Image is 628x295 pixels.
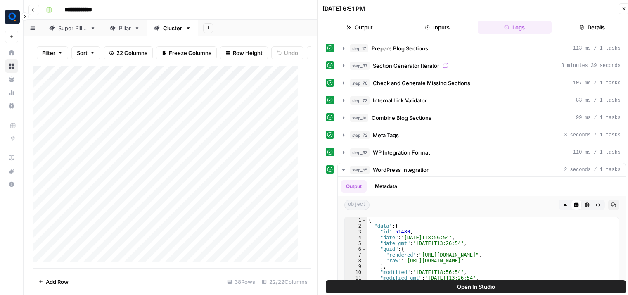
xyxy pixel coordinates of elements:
[338,146,626,159] button: 110 ms / 1 tasks
[341,180,367,193] button: Output
[350,148,370,157] span: step_63
[345,264,367,269] div: 9
[326,280,626,293] button: Open In Studio
[338,42,626,55] button: 113 ms / 1 tasks
[284,49,298,57] span: Undo
[344,200,370,210] span: object
[561,62,621,69] span: 3 minutes 39 seconds
[372,44,428,52] span: Prepare Blog Sections
[370,180,402,193] button: Metadata
[478,21,552,34] button: Logs
[338,163,626,176] button: 2 seconds / 1 tasks
[345,275,367,281] div: 11
[350,114,368,122] span: step_16
[156,46,217,59] button: Freeze Columns
[373,166,430,174] span: WordPress Integration
[350,166,370,174] span: step_65
[46,278,69,286] span: Add Row
[77,49,88,57] span: Sort
[345,246,367,252] div: 6
[373,96,427,105] span: Internal Link Validator
[5,86,18,99] a: Usage
[5,164,18,178] button: What's new?
[373,79,470,87] span: Check and Generate Missing Sections
[573,45,621,52] span: 113 ms / 1 tasks
[362,217,366,223] span: Toggle code folding, rows 1 through 365
[573,79,621,87] span: 107 ms / 1 tasks
[5,59,18,73] a: Browse
[345,217,367,223] div: 1
[576,97,621,104] span: 83 ms / 1 tasks
[322,21,397,34] button: Output
[322,5,365,13] div: [DATE] 6:51 PM
[103,20,147,36] a: Pillar
[104,46,153,59] button: 22 Columns
[71,46,100,59] button: Sort
[338,59,626,72] button: 3 minutes 39 seconds
[233,49,263,57] span: Row Height
[147,20,198,36] a: Cluster
[373,131,399,139] span: Meta Tags
[338,76,626,90] button: 107 ms / 1 tasks
[5,10,20,24] img: Qubit - SEO Logo
[350,79,370,87] span: step_70
[33,275,73,288] button: Add Row
[220,46,268,59] button: Row Height
[564,131,621,139] span: 3 seconds / 1 tasks
[345,229,367,235] div: 3
[224,275,258,288] div: 38 Rows
[119,24,131,32] div: Pillar
[350,44,368,52] span: step_17
[42,20,103,36] a: Super Pillar
[169,49,211,57] span: Freeze Columns
[58,24,87,32] div: Super Pillar
[457,283,495,291] span: Open In Studio
[362,246,366,252] span: Toggle code folding, rows 6 through 9
[345,269,367,275] div: 10
[345,258,367,264] div: 8
[258,275,311,288] div: 22/22 Columns
[116,49,147,57] span: 22 Columns
[576,114,621,121] span: 99 ms / 1 tasks
[5,165,18,177] div: What's new?
[350,96,370,105] span: step_73
[400,21,474,34] button: Inputs
[338,111,626,124] button: 99 ms / 1 tasks
[350,131,370,139] span: step_72
[5,73,18,86] a: Your Data
[345,235,367,240] div: 4
[42,49,55,57] span: Filter
[564,166,621,174] span: 2 seconds / 1 tasks
[345,252,367,258] div: 7
[345,223,367,229] div: 2
[5,7,18,27] button: Workspace: Qubit - SEO
[5,178,18,191] button: Help + Support
[271,46,303,59] button: Undo
[5,46,18,59] a: Home
[338,94,626,107] button: 83 ms / 1 tasks
[5,99,18,112] a: Settings
[373,62,439,70] span: Section Generator Iterator
[345,240,367,246] div: 5
[373,148,430,157] span: WP Integration Format
[163,24,182,32] div: Cluster
[372,114,431,122] span: Combine Blog Sections
[362,223,366,229] span: Toggle code folding, rows 2 through 362
[37,46,68,59] button: Filter
[350,62,370,70] span: step_37
[5,151,18,164] a: AirOps Academy
[338,128,626,142] button: 3 seconds / 1 tasks
[573,149,621,156] span: 110 ms / 1 tasks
